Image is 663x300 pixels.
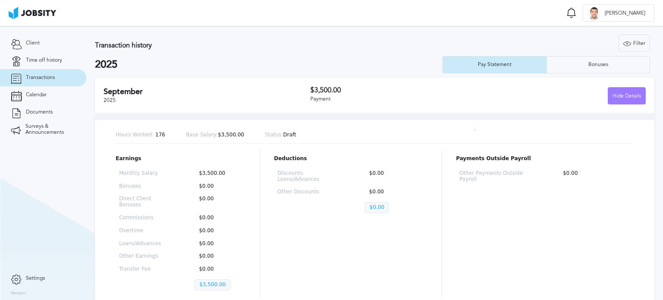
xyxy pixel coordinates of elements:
[278,171,337,183] p: Discounts Loans/Advances
[26,57,62,63] span: Time off history
[116,132,165,138] p: 176
[11,291,27,296] label: Version:
[25,123,76,136] span: Surveys & Announcements
[195,215,243,221] p: $0.00
[116,156,246,162] p: Earnings
[265,132,283,138] span: Status:
[310,96,478,102] div: Payment
[26,40,40,46] span: Client
[26,109,53,115] span: Documents
[119,241,167,247] p: Loans/Advances
[9,7,56,19] img: ab4bad089aa723f57921c736e9817d99.png
[195,279,230,291] p: $3,500.00
[195,196,243,208] p: $0.00
[116,132,154,138] span: Hours Worked:
[619,35,650,52] div: Filter
[608,87,646,104] button: Hide Details
[619,35,650,52] button: Filter
[365,202,389,213] p: $0.00
[26,275,45,281] span: Settings
[195,241,243,247] p: $0.00
[195,171,243,177] p: $3,500.00
[608,88,645,105] div: Hide Details
[195,266,243,272] p: $0.00
[186,132,244,138] p: $3,500.00
[119,215,167,221] p: Commissions
[119,183,167,189] p: Bonuses
[442,56,546,73] button: Pay Statement
[95,41,398,49] h3: Transaction history
[186,132,218,138] span: Base Salary:
[459,171,531,183] p: Other Payments Outside Payroll
[119,171,167,177] p: Monthly Salary
[587,7,600,20] div: J
[278,189,337,195] p: Other Discounts
[546,56,650,73] button: Bonuses
[26,75,55,81] span: Transactions
[365,189,424,195] p: $0.00
[119,228,167,234] p: Overtime
[195,183,243,189] p: $0.00
[559,171,630,183] p: $0.00
[365,171,424,183] p: $0.00
[104,87,310,96] h2: September
[104,97,116,103] span: 2025
[195,228,243,234] p: $0.00
[265,132,297,138] p: Draft
[26,92,47,98] span: Calendar
[584,62,612,68] div: Bonuses
[274,156,428,162] p: Deductions
[456,156,634,162] p: Payments Outside Payroll
[310,86,478,94] h3: $3,500.00
[195,253,243,259] p: $0.00
[119,196,167,208] p: Direct Client Bonuses
[119,266,167,272] p: Transfer Fee
[474,62,516,68] div: Pay Statement
[119,253,167,259] p: Other Earnings
[600,10,650,16] span: [PERSON_NAME]
[95,59,442,71] h2: 2025
[583,4,654,22] button: J[PERSON_NAME]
